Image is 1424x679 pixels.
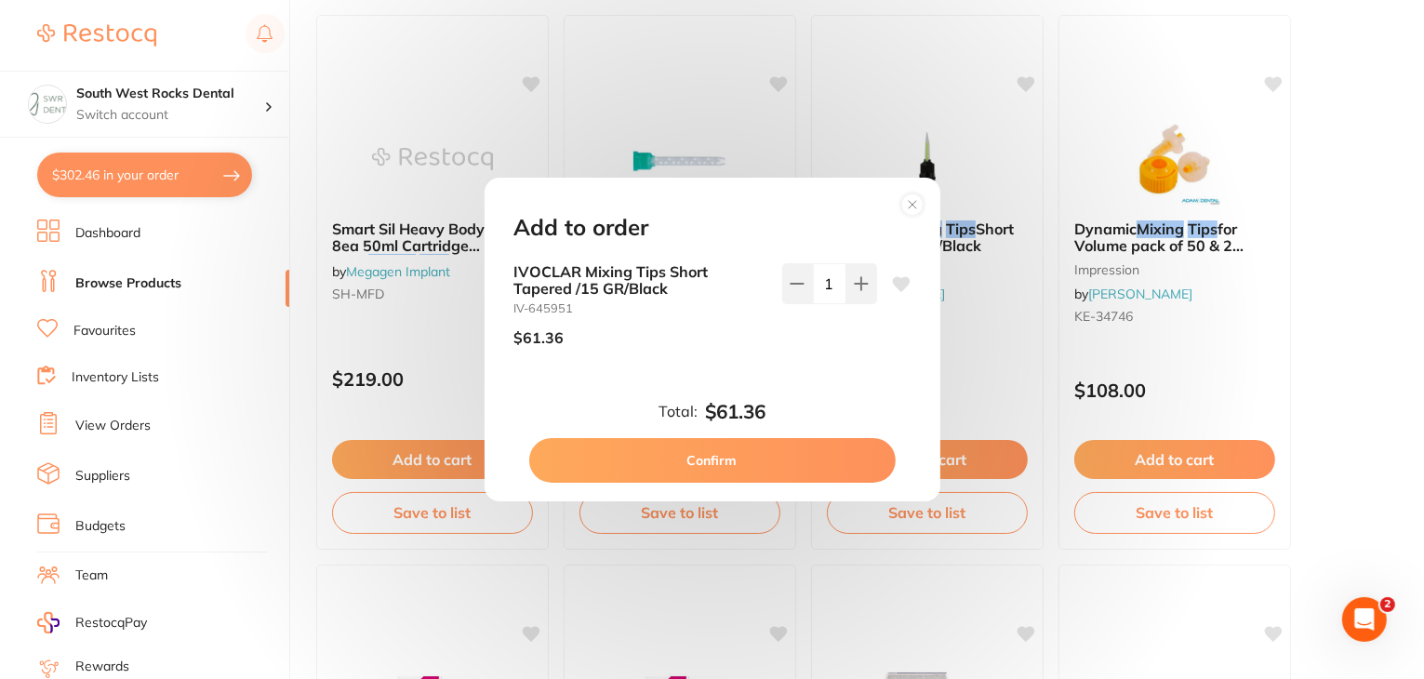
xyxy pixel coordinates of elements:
[514,215,649,241] h2: Add to order
[705,401,765,423] b: $61.36
[514,329,565,346] p: $61.36
[659,403,698,419] label: Total:
[514,301,767,315] small: IV-645951
[529,438,896,483] button: Confirm
[1380,597,1395,612] span: 2
[514,263,767,298] b: IVOCLAR Mixing Tips Short Tapered /15 GR/Black
[1342,597,1387,642] iframe: Intercom live chat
